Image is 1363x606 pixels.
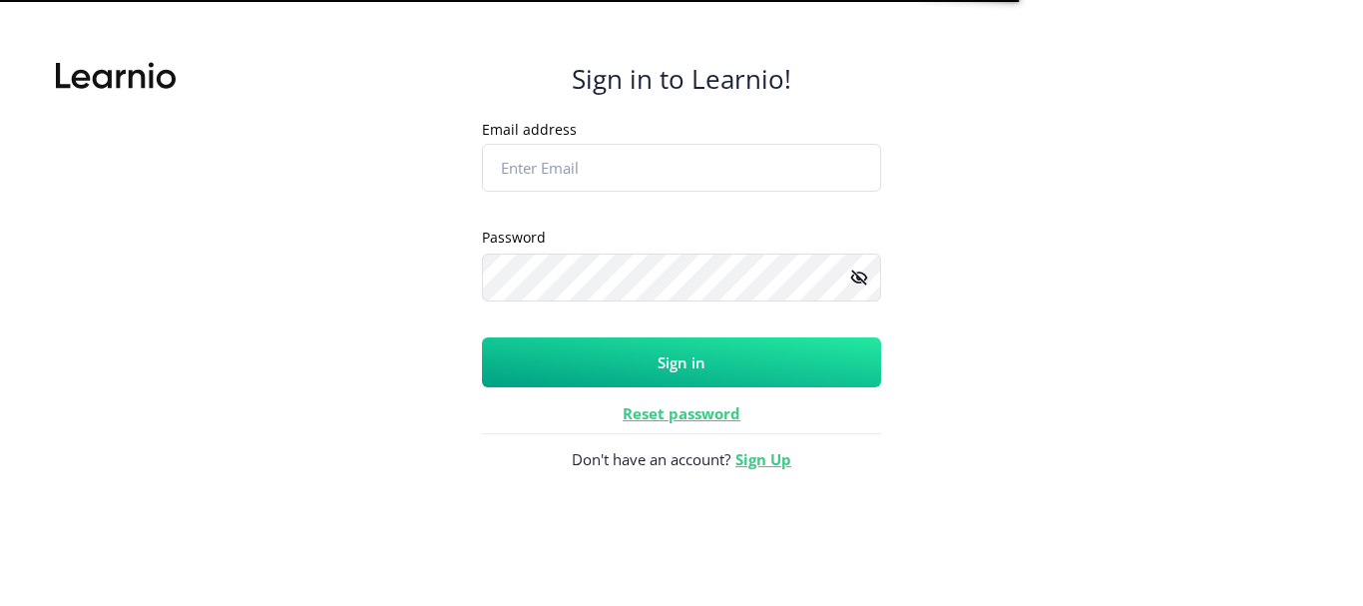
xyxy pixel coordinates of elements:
[482,228,546,248] label: Password
[482,337,881,387] button: Sign in
[735,449,791,469] a: Sign Up
[482,120,577,140] label: Email address
[56,56,176,96] img: Learnio.svg
[482,144,881,192] input: Enter Email
[482,433,881,483] span: Don't have an account?
[572,63,791,95] h4: Sign in to Learnio!
[623,403,740,423] a: Reset password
